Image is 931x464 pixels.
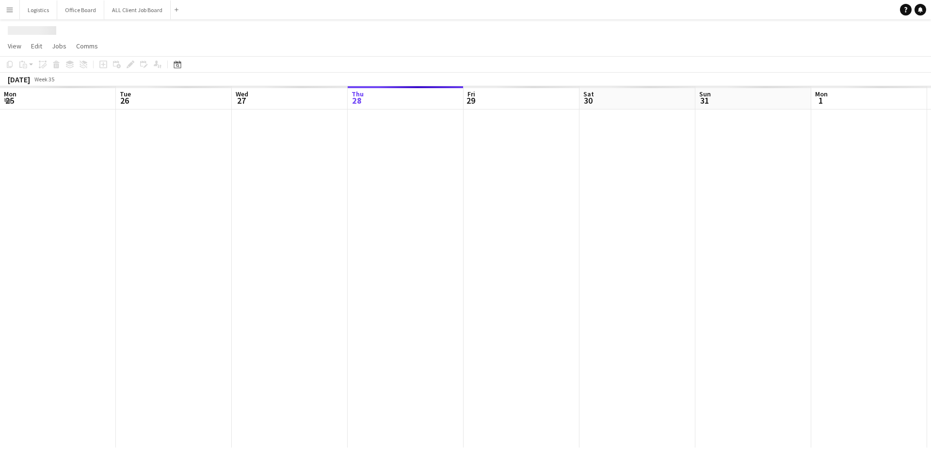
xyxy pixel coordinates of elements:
a: Jobs [48,40,70,52]
a: Edit [27,40,46,52]
span: 29 [466,95,475,106]
span: Sat [583,90,594,98]
span: 25 [2,95,16,106]
span: Week 35 [32,76,56,83]
a: Comms [72,40,102,52]
span: Fri [467,90,475,98]
button: Logistics [20,0,57,19]
span: Edit [31,42,42,50]
span: 1 [814,95,828,106]
span: 30 [582,95,594,106]
span: 26 [118,95,131,106]
span: Jobs [52,42,66,50]
span: Thu [352,90,364,98]
span: 28 [350,95,364,106]
span: Wed [236,90,248,98]
a: View [4,40,25,52]
span: Mon [4,90,16,98]
span: Tue [120,90,131,98]
div: [DATE] [8,75,30,84]
button: ALL Client Job Board [104,0,171,19]
span: Sun [699,90,711,98]
span: Comms [76,42,98,50]
button: Office Board [57,0,104,19]
span: 27 [234,95,248,106]
span: Mon [815,90,828,98]
span: 31 [698,95,711,106]
span: View [8,42,21,50]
